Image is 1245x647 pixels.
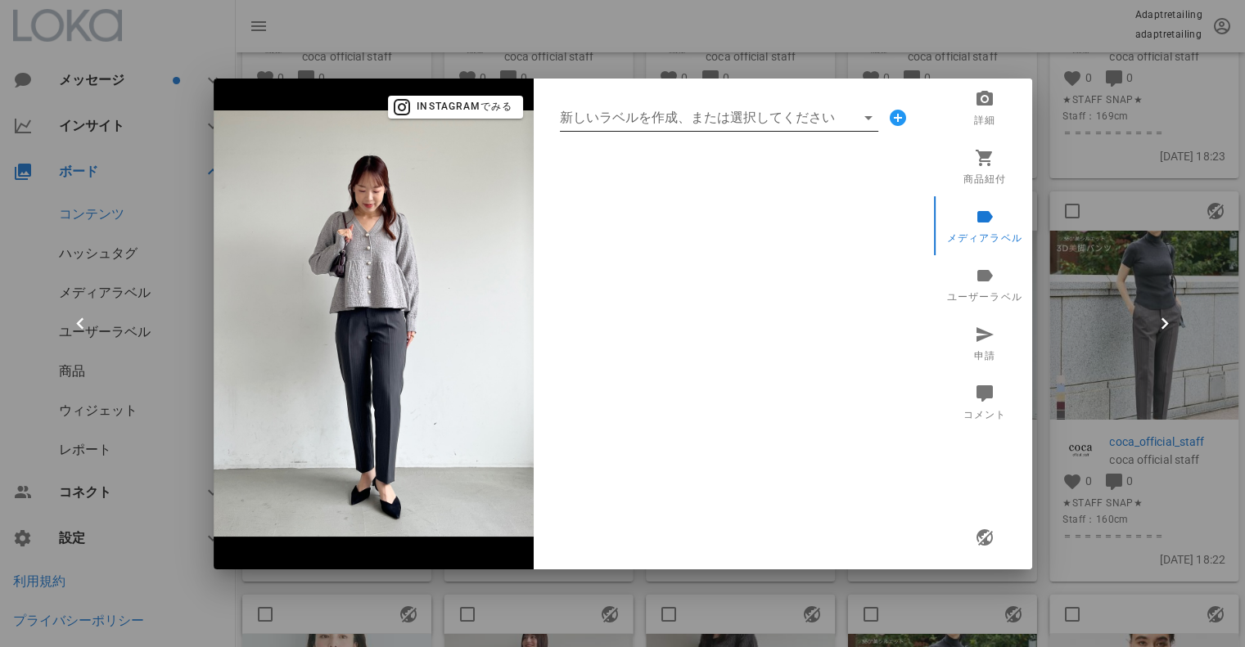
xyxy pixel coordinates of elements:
[934,137,1035,196] a: 商品紐付
[934,79,1035,137] a: 詳細
[214,110,534,537] img: 1483332553464540_18074008349132517_2551948061995750430_n.jpg
[388,96,523,119] button: Instagramでみる
[934,255,1035,314] a: ユーザーラベル
[934,373,1035,432] a: コメント
[934,314,1035,373] a: 申請
[398,100,512,115] span: Instagramでみる
[388,98,523,114] a: Instagramでみる
[934,196,1035,255] a: メディアラベル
